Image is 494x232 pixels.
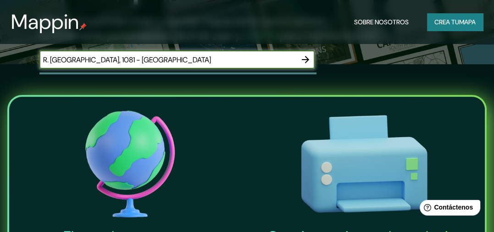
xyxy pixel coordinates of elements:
[39,55,296,65] input: Elige tu lugar favorito
[249,100,480,228] img: Crea impresiones de cualquier tamaño-icono
[427,13,483,31] button: Crea tumapa
[434,18,459,26] font: Crea tu
[11,9,79,35] font: Mappin
[459,18,476,26] font: mapa
[412,196,484,222] iframe: Lanzador de widgets de ayuda
[15,100,245,228] img: El mundo es tu icono de mapa
[354,18,409,26] font: Sobre nosotros
[350,13,412,31] button: Sobre nosotros
[79,23,87,30] img: pin de mapeo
